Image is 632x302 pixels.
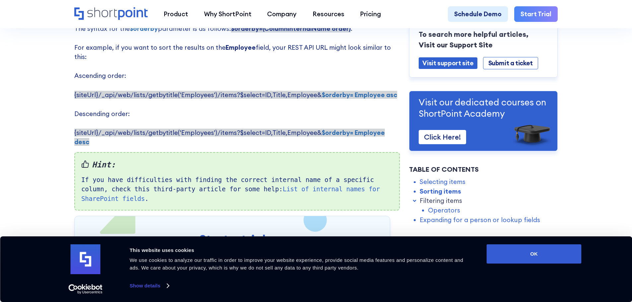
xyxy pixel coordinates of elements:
div: Why ShortPoint [204,9,251,19]
img: logo [71,244,101,274]
a: Usercentrics Cookiebot - opens in a new window [56,284,114,294]
p: To search more helpful articles, Visit our Support Site [419,29,548,50]
span: {siteUrl}/_api/web/lists/getbytitle('Employees')/items?$select=ID,Title,Employee& [74,129,385,146]
div: Pricing [360,9,381,19]
span: {siteUrl}/_api/web/lists/getbytitle('Employees')/items?$select=ID,Title,Employee& [74,91,397,99]
a: Expanding for a person or lookup fields [420,215,540,224]
strong: $orderby=(ColumnInternalName order) [231,25,351,32]
div: This website uses cookies [130,246,472,254]
a: Show details [130,281,169,291]
em: Hint: [81,159,393,171]
a: Start Trial [514,6,558,22]
a: Product [156,6,196,22]
button: OK [487,244,582,264]
strong: $orderby= Employee asc [322,91,397,99]
h3: Start a trial [90,232,374,248]
a: Operators [428,206,460,215]
a: Submit a ticket [483,57,538,69]
a: Company [259,6,305,22]
div: Table of Contents [409,164,558,174]
a: Home [74,7,148,21]
div: Resources [313,9,344,19]
a: Visit support site [419,57,477,69]
div: Product [164,9,188,19]
div: Company [267,9,297,19]
a: Sorting items [420,186,461,196]
iframe: Chat Widget [513,225,632,302]
a: Filtering items [420,196,462,206]
a: Pricing [352,6,389,22]
a: Why ShortPoint [196,6,259,22]
strong: Employee [226,43,256,51]
div: If you have difficulties with finding the correct internal name of a specific column, check this ... [74,152,400,211]
a: Resources [305,6,352,22]
a: Click Here! [419,130,466,144]
span: We use cookies to analyze our traffic in order to improve your website experience, provide social... [130,257,463,271]
strong: $orderby [130,25,158,32]
a: Schedule Demo [448,6,508,22]
p: Visit our dedicated courses on ShortPoint Academy [419,96,548,119]
a: Selecting items [420,177,465,187]
a: List of internal names for SharePoint fields [81,185,380,202]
